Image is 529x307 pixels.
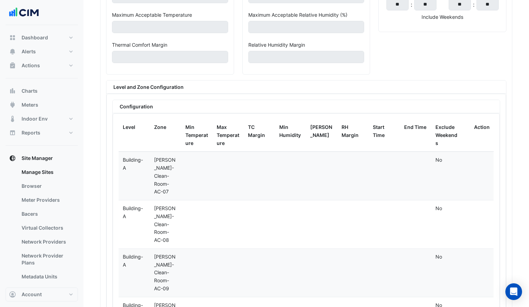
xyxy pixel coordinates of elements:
span: Reports [22,129,40,136]
button: Actions [6,59,78,72]
div: No [435,205,458,213]
a: Metadata Units [16,270,78,284]
a: Network Provider Plans [16,249,78,270]
app-icon: Dashboard [9,34,16,41]
img: Company Logo [8,6,40,20]
span: Level and Zone Configuration [113,83,184,91]
button: Charts [6,84,78,98]
label: Maximum Acceptable Relative Humidity (%) [248,9,347,21]
span: Dashboard [22,34,48,41]
div: Building-A [123,205,146,221]
span: Max Temperature [217,124,239,146]
label: Relative Humidity Margin [248,39,305,51]
div: Building-A [123,156,146,172]
a: Network Providers [16,235,78,249]
span: [PERSON_NAME]-Clean-Room-AC-07 [154,157,176,194]
div: No [435,253,458,261]
label: Maximum Acceptable Temperature [112,9,192,21]
span: Action [474,123,490,131]
span: Level [123,124,135,130]
a: Virtual Collectors [16,221,78,235]
a: Meter Providers [16,193,78,207]
span: Exclude Weekends [435,124,457,146]
div: : [409,0,414,9]
button: Indoor Env [6,112,78,126]
app-icon: Indoor Env [9,115,16,122]
span: [PERSON_NAME]-Clean-Room-AC-08 [154,205,176,243]
div: Include Weekends [387,13,498,21]
label: Thermal Comfort Margin [112,39,167,51]
span: Charts [22,87,38,94]
span: Meters [22,101,38,108]
button: Account [6,287,78,301]
span: Min Temperature [185,124,208,146]
app-icon: Meters [9,101,16,108]
button: Alerts [6,45,78,59]
span: Account [22,291,42,298]
span: TC Margin [248,124,265,138]
button: Dashboard [6,31,78,45]
div: Open Intercom Messenger [505,283,522,300]
div: : [471,0,476,9]
span: End Time [404,124,426,130]
span: Zone [154,124,166,130]
span: Site Manager [22,155,53,162]
a: Metadata Types [16,284,78,298]
app-icon: Site Manager [9,155,16,162]
span: [PERSON_NAME] [310,124,332,138]
a: Manage Sites [16,165,78,179]
a: Browser [16,179,78,193]
div: Building-A [123,253,146,269]
span: Start Time [373,124,385,138]
button: Site Manager [6,151,78,165]
span: Min Humidity [279,124,301,138]
app-icon: Reports [9,129,16,136]
app-icon: Charts [9,87,16,94]
a: Bacers [16,207,78,221]
span: Indoor Env [22,115,48,122]
button: Meters [6,98,78,112]
span: [PERSON_NAME]-Clean-Room-AC-09 [154,254,176,291]
span: Actions [22,62,40,69]
app-icon: Actions [9,62,16,69]
button: Reports [6,126,78,140]
app-icon: Alerts [9,48,16,55]
span: RH Margin [342,124,359,138]
div: No [435,156,458,164]
span: Alerts [22,48,36,55]
div: Configuration [113,100,500,113]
